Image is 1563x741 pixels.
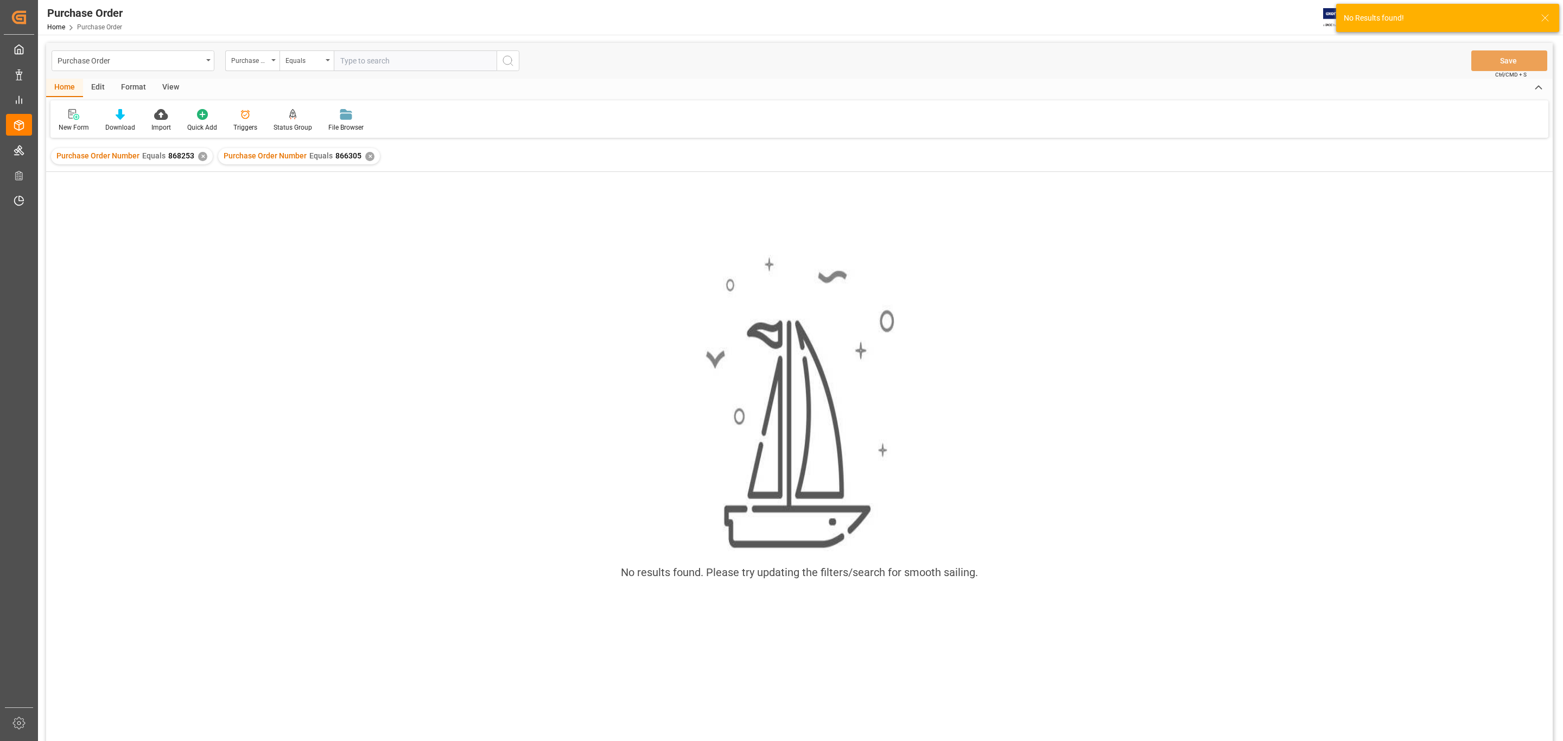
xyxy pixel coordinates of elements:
[328,123,364,132] div: File Browser
[285,53,322,66] div: Equals
[1344,12,1530,24] div: No Results found!
[52,50,214,71] button: open menu
[335,151,361,160] span: 866305
[621,564,978,580] div: No results found. Please try updating the filters/search for smooth sailing.
[113,79,154,97] div: Format
[497,50,519,71] button: search button
[309,151,333,160] span: Equals
[47,5,123,21] div: Purchase Order
[198,152,207,161] div: ✕
[1323,8,1361,27] img: Exertis%20JAM%20-%20Email%20Logo.jpg_1722504956.jpg
[46,79,83,97] div: Home
[168,151,194,160] span: 868253
[1471,50,1547,71] button: Save
[47,23,65,31] a: Home
[233,123,257,132] div: Triggers
[59,123,89,132] div: New Form
[58,53,202,67] div: Purchase Order
[334,50,497,71] input: Type to search
[142,151,166,160] span: Equals
[224,151,307,160] span: Purchase Order Number
[365,152,374,161] div: ✕
[231,53,268,66] div: Purchase Order Number
[274,123,312,132] div: Status Group
[279,50,334,71] button: open menu
[1495,71,1527,79] span: Ctrl/CMD + S
[187,123,217,132] div: Quick Add
[154,79,187,97] div: View
[105,123,135,132] div: Download
[83,79,113,97] div: Edit
[151,123,171,132] div: Import
[704,255,894,551] img: smooth_sailing.jpeg
[56,151,139,160] span: Purchase Order Number
[225,50,279,71] button: open menu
